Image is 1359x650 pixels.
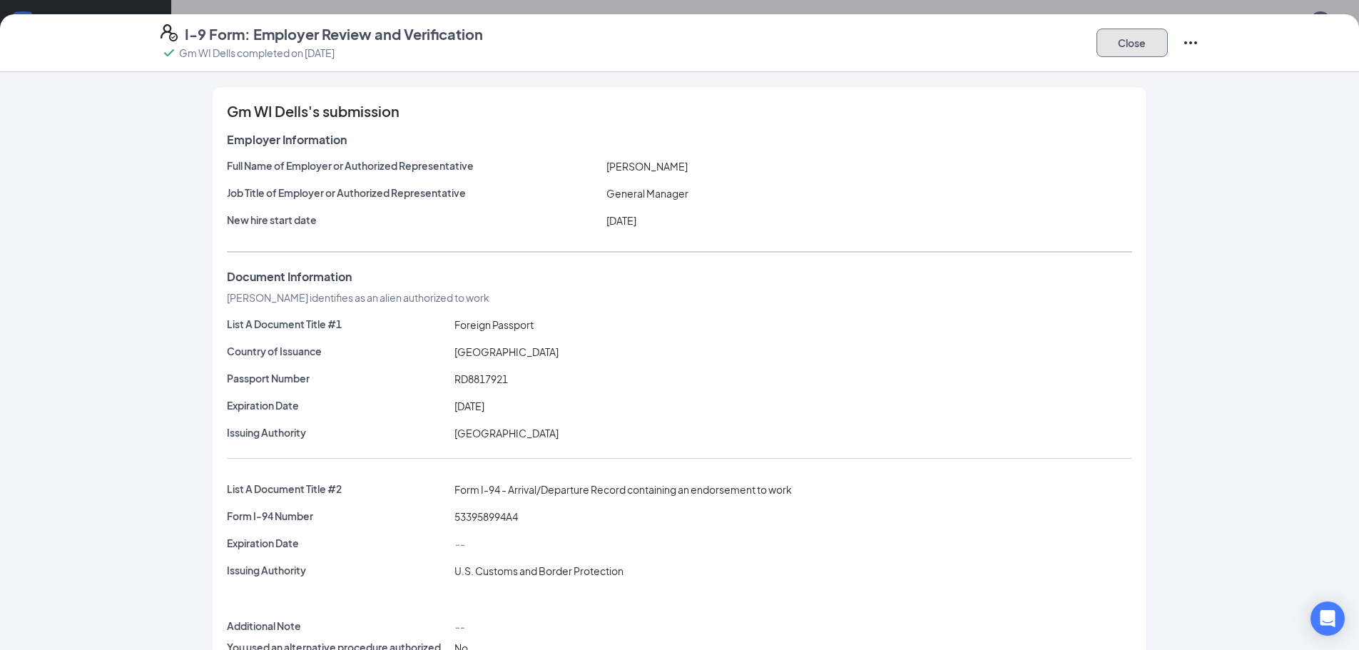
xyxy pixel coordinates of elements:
svg: Ellipses [1182,34,1199,51]
span: Employer Information [227,133,347,147]
p: Job Title of Employer or Authorized Representative [227,186,601,200]
p: Expiration Date [227,536,449,550]
svg: Checkmark [161,44,178,61]
span: Document Information [227,270,352,284]
p: Expiration Date [227,398,449,412]
span: Gm WI Dells's submission [227,104,399,118]
p: Issuing Authority [227,563,449,577]
span: 533958994A4 [454,510,518,523]
p: New hire start date [227,213,601,227]
span: U.S. Customs and Border Protection [454,564,623,577]
svg: FormI9EVerifyIcon [161,24,178,41]
span: -- [454,537,464,550]
span: RD8817921 [454,372,508,385]
p: Additional Note [227,619,449,633]
span: Form I-94 - Arrival/Departure Record containing an endorsement to work [454,483,792,496]
p: Country of Issuance [227,344,449,358]
span: [GEOGRAPHIC_DATA] [454,427,559,440]
p: Passport Number [227,371,449,385]
span: [DATE] [606,214,636,227]
span: -- [454,620,464,633]
span: [DATE] [454,400,484,412]
p: List A Document Title #2 [227,482,449,496]
span: [GEOGRAPHIC_DATA] [454,345,559,358]
p: Form I-94 Number [227,509,449,523]
div: Open Intercom Messenger [1310,601,1345,636]
span: General Manager [606,187,688,200]
p: Gm WI Dells completed on [DATE] [179,46,335,60]
p: List A Document Title #1 [227,317,449,331]
h4: I-9 Form: Employer Review and Verification [185,24,483,44]
p: Issuing Authority [227,425,449,440]
span: Foreign Passport [454,318,534,331]
p: Full Name of Employer or Authorized Representative [227,158,601,173]
button: Close [1096,29,1168,57]
span: [PERSON_NAME] identifies as an alien authorized to work [227,291,489,304]
span: [PERSON_NAME] [606,160,688,173]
